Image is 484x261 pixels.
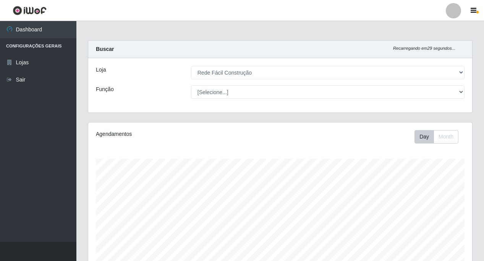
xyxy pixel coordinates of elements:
[96,130,243,138] div: Agendamentos
[96,46,114,52] strong: Buscar
[96,66,106,74] label: Loja
[434,130,458,144] button: Month
[393,46,455,51] i: Recarregando em 29 segundos...
[13,6,47,15] img: CoreUI Logo
[414,130,458,144] div: First group
[414,130,434,144] button: Day
[414,130,465,144] div: Toolbar with button groups
[96,85,114,93] label: Função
